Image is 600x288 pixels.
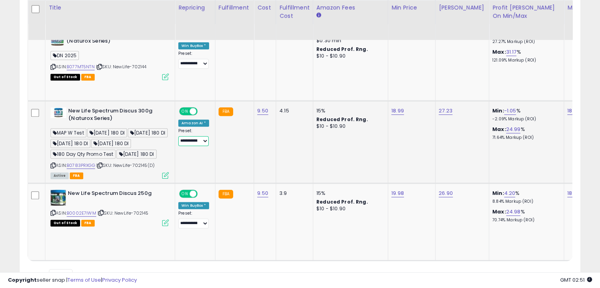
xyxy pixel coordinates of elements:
div: Title [49,4,172,12]
span: ON [180,190,190,197]
div: Fulfillment Cost [279,4,310,20]
span: DN 2025 [50,51,79,60]
span: | SKU: NewLife-702145 [97,210,149,216]
span: ON [180,108,190,115]
div: $10 - $10.90 [316,123,382,130]
div: Cost [257,4,273,12]
div: seller snap | | [8,277,137,284]
div: % [492,208,558,223]
span: [DATE] 180 DI [91,139,131,148]
img: 51J8u9cGyHL._SL40_.jpg [50,107,66,118]
span: [DATE] 180 DI [116,150,156,159]
a: 9.50 [257,107,268,115]
div: % [492,190,558,204]
span: FBA [81,74,95,80]
strong: Copyright [8,276,37,284]
div: Preset: [178,128,209,146]
a: B077MT5NTN [67,64,95,70]
a: Privacy Policy [102,276,137,284]
a: B0002E7IWM [67,210,96,217]
b: Reduced Prof. Rng. [316,46,368,52]
div: Amazon Fees [316,4,385,12]
b: Max: [492,125,506,133]
div: $10 - $10.90 [316,53,382,60]
div: 15% [316,107,382,114]
div: 15% [316,190,382,197]
small: FBA [219,107,233,116]
a: 24.98 [506,208,521,216]
small: FBA [219,190,233,198]
a: Terms of Use [67,276,101,284]
img: 51bOtulF0BL._SL40_.jpg [50,190,66,206]
a: 26.90 [439,189,453,197]
span: [DATE] 180 DI [87,128,127,137]
p: -2.09% Markup (ROI) [492,116,558,122]
b: Min: [492,189,504,197]
div: Repricing [178,4,212,12]
a: 27.23 [439,107,452,115]
div: Profit [PERSON_NAME] on Min/Max [492,4,561,20]
div: $10 - $10.90 [316,206,382,212]
div: Preset: [178,51,209,69]
div: Preset: [178,211,209,228]
span: All listings that are currently out of stock and unavailable for purchase on Amazon [50,220,80,226]
span: All listings that are currently out of stock and unavailable for purchase on Amazon [50,74,80,80]
span: [DATE] 180 DI [128,128,168,137]
div: Min Price [391,4,432,12]
span: FBA [81,220,95,226]
a: 18.99 [567,107,580,115]
span: | SKU: NewLife-702145(D) [96,162,155,168]
p: 121.09% Markup (ROI) [492,58,558,63]
a: -1.05 [504,107,516,115]
div: ASIN: [50,30,169,79]
div: MAP [567,4,583,12]
a: 31.17 [506,48,517,56]
th: The percentage added to the cost of goods (COGS) that forms the calculator for Min & Max prices. [489,0,564,40]
span: MAP W Test [50,128,86,137]
div: % [492,107,558,122]
small: Amazon Fees. [316,12,321,19]
span: FBA [70,172,83,179]
p: 71.64% Markup (ROI) [492,135,558,140]
span: OFF [196,108,209,115]
div: % [492,126,558,140]
div: Win BuyBox * [178,202,209,209]
span: 2025-09-10 02:51 GMT [560,276,592,284]
span: 180 Day Qty Promo Test [50,150,116,159]
b: Max: [492,48,506,56]
a: 9.50 [257,189,268,197]
b: New Life Spectrum Discus 250g [68,190,164,199]
div: % [492,49,558,63]
p: 8.84% Markup (ROI) [492,199,558,204]
div: Fulfillment [219,4,250,12]
span: | SKU: NewLife-702144 [96,64,147,70]
a: 24.99 [506,125,521,133]
b: Min: [492,107,504,114]
a: 4.20 [504,189,516,197]
b: Max: [492,208,506,215]
b: New Life Spectrum Discus 300g (Naturox Series) [68,107,164,124]
div: ASIN: [50,107,169,178]
span: OFF [196,190,209,197]
div: Win BuyBox * [178,42,209,49]
a: 18.99 [567,189,580,197]
div: 4.15 [279,107,307,114]
b: Reduced Prof. Rng. [316,116,368,123]
div: $0.30 min [316,37,382,44]
div: 3.9 [279,190,307,197]
a: 18.99 [391,107,404,115]
p: 70.74% Markup (ROI) [492,217,558,223]
div: Amazon AI * [178,120,209,127]
a: 19.98 [391,189,404,197]
span: All listings currently available for purchase on Amazon [50,172,69,179]
b: Reduced Prof. Rng. [316,198,368,205]
span: [DATE] 180 DI [50,139,90,148]
a: B0783PRXGG [67,162,95,169]
div: [PERSON_NAME] [439,4,486,12]
p: 27.27% Markup (ROI) [492,39,558,45]
div: ASIN: [50,190,169,226]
